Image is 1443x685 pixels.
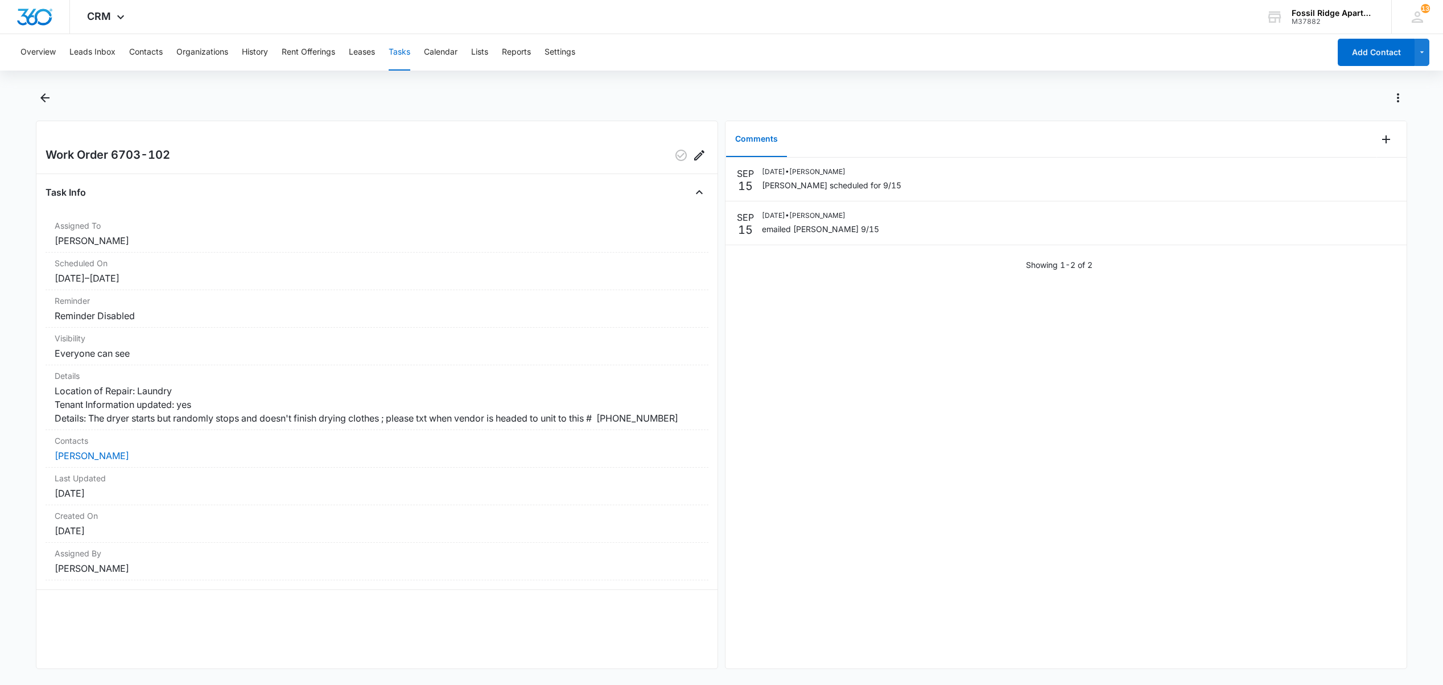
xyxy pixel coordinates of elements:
[46,290,708,328] div: ReminderReminder Disabled
[55,562,699,575] dd: [PERSON_NAME]
[46,543,708,580] div: Assigned By[PERSON_NAME]
[46,468,708,505] div: Last Updated[DATE]
[46,215,708,253] div: Assigned To[PERSON_NAME]
[690,183,708,201] button: Close
[1292,9,1375,18] div: account name
[55,257,699,269] dt: Scheduled On
[55,370,699,382] dt: Details
[389,34,410,71] button: Tasks
[46,185,86,199] h4: Task Info
[738,180,753,192] p: 15
[471,34,488,71] button: Lists
[55,384,699,425] dd: Location of Repair: Laundry Tenant Information updated: yes Details: The dryer starts but randoml...
[87,10,111,22] span: CRM
[55,547,699,559] dt: Assigned By
[1338,39,1415,66] button: Add Contact
[55,220,699,232] dt: Assigned To
[55,450,129,461] a: [PERSON_NAME]
[55,332,699,344] dt: Visibility
[20,34,56,71] button: Overview
[55,472,699,484] dt: Last Updated
[762,167,901,177] p: [DATE] • [PERSON_NAME]
[502,34,531,71] button: Reports
[1377,130,1395,148] button: Add Comment
[46,328,708,365] div: VisibilityEveryone can see
[46,253,708,290] div: Scheduled On[DATE]–[DATE]
[349,34,375,71] button: Leases
[129,34,163,71] button: Contacts
[424,34,457,71] button: Calendar
[738,224,753,236] p: 15
[55,435,699,447] dt: Contacts
[545,34,575,71] button: Settings
[762,179,901,191] p: [PERSON_NAME] scheduled for 9/15
[69,34,116,71] button: Leads Inbox
[55,486,699,500] dd: [DATE]
[36,89,54,107] button: Back
[1026,259,1092,271] p: Showing 1-2 of 2
[55,524,699,538] dd: [DATE]
[55,295,699,307] dt: Reminder
[762,223,879,235] p: emailed [PERSON_NAME] 9/15
[1421,4,1430,13] div: notifications count
[46,505,708,543] div: Created On[DATE]
[690,146,708,164] button: Edit
[55,271,699,285] dd: [DATE] – [DATE]
[1389,89,1407,107] button: Actions
[762,211,879,221] p: [DATE] • [PERSON_NAME]
[55,510,699,522] dt: Created On
[55,234,699,247] dd: [PERSON_NAME]
[1421,4,1430,13] span: 13
[46,365,708,430] div: DetailsLocation of Repair: Laundry Tenant Information updated: yes Details: The dryer starts but ...
[46,430,708,468] div: Contacts[PERSON_NAME]
[55,346,699,360] dd: Everyone can see
[737,211,754,224] p: SEP
[282,34,335,71] button: Rent Offerings
[726,122,787,157] button: Comments
[242,34,268,71] button: History
[737,167,754,180] p: SEP
[1292,18,1375,26] div: account id
[46,146,170,164] h2: Work Order 6703-102
[55,309,699,323] dd: Reminder Disabled
[176,34,228,71] button: Organizations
